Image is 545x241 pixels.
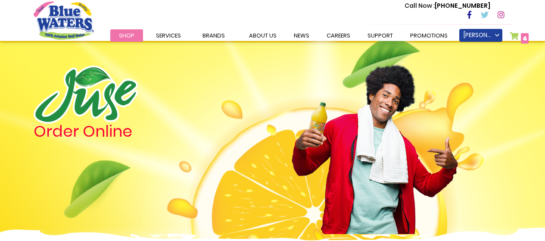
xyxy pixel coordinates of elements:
a: 4 [510,32,529,44]
img: man.png [291,50,459,234]
span: Shop [119,31,134,40]
a: [PERSON_NAME] [459,29,502,42]
a: Promotions [402,29,456,42]
a: careers [318,29,359,42]
a: store logo [34,1,94,39]
a: News [285,29,318,42]
img: logo [34,66,138,124]
span: Services [156,31,181,40]
h4: Order Online [34,124,225,139]
a: about us [240,29,285,42]
span: Call Now : [405,1,435,10]
p: [PHONE_NUMBER] [405,1,490,10]
a: support [359,29,402,42]
span: 4 [523,34,527,43]
span: Brands [202,31,225,40]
